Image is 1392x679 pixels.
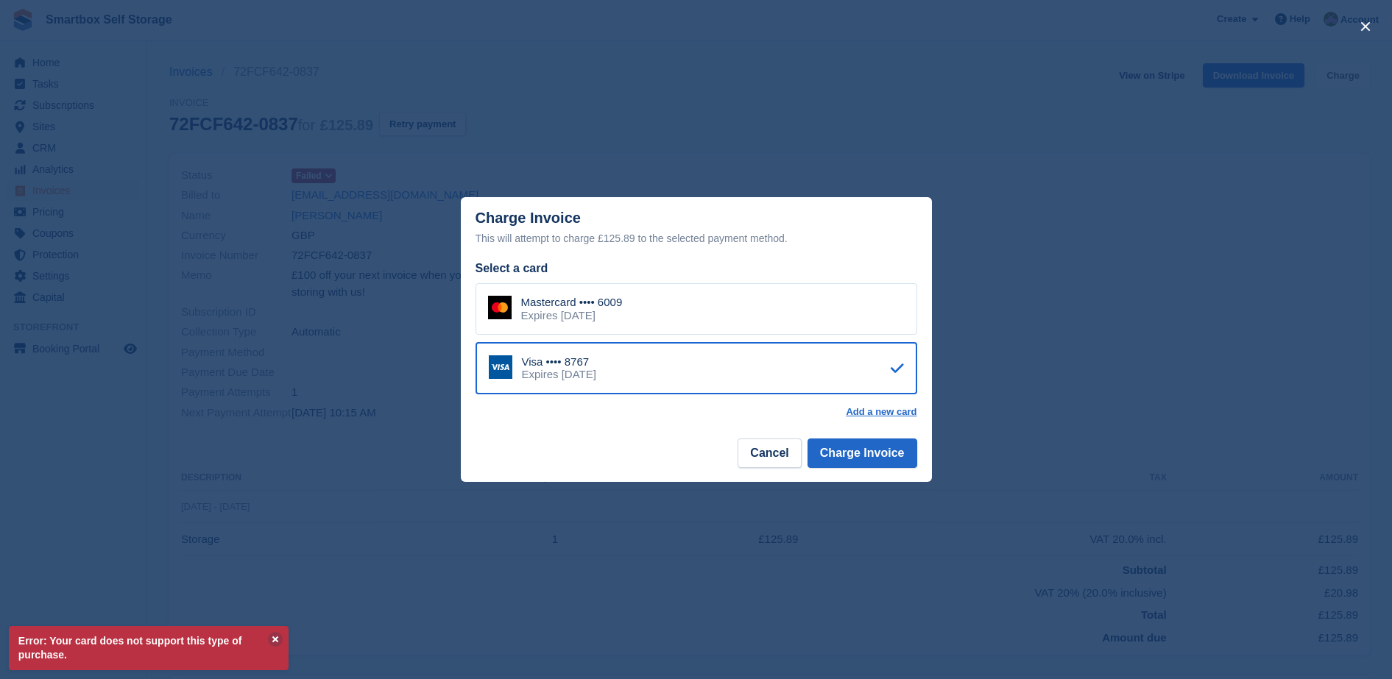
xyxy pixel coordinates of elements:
[489,355,512,379] img: Visa Logo
[846,406,916,418] a: Add a new card
[521,296,623,309] div: Mastercard •••• 6009
[522,368,596,381] div: Expires [DATE]
[521,309,623,322] div: Expires [DATE]
[476,210,917,247] div: Charge Invoice
[522,355,596,369] div: Visa •••• 8767
[476,260,917,277] div: Select a card
[9,626,289,670] p: Error: Your card does not support this type of purchase.
[808,438,917,468] button: Charge Invoice
[738,438,801,468] button: Cancel
[1354,15,1377,38] button: close
[476,230,917,247] div: This will attempt to charge £125.89 to the selected payment method.
[488,296,512,319] img: Mastercard Logo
